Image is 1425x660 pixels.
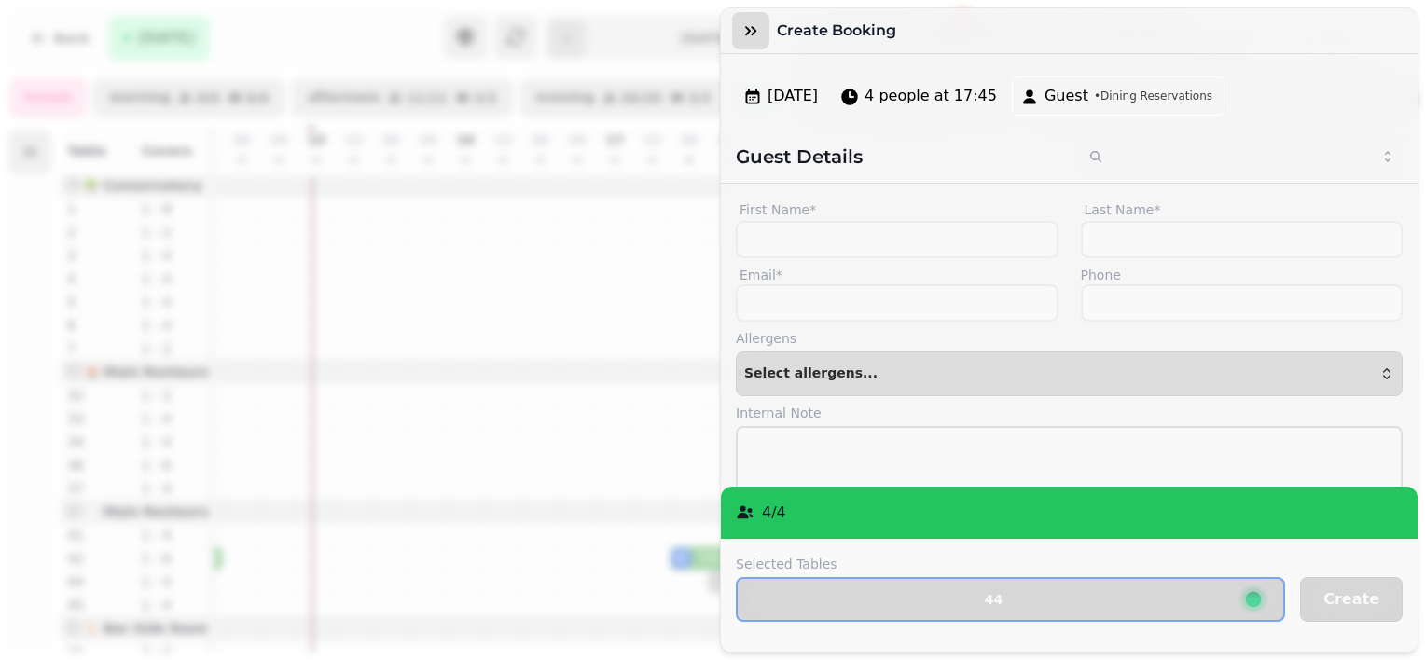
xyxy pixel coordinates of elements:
[1081,266,1404,284] label: Phone
[1094,89,1212,103] span: • Dining Reservations
[736,404,1403,422] label: Internal Note
[736,351,1403,396] button: Select allergens...
[736,199,1058,221] label: First Name*
[736,266,1058,284] label: Email*
[777,20,904,42] h3: Create Booking
[768,85,818,107] span: [DATE]
[762,502,786,524] p: 4 / 4
[1045,85,1088,107] span: Guest
[736,329,1403,348] label: Allergens
[1323,592,1379,607] span: Create
[1081,199,1404,221] label: Last Name*
[865,85,997,107] span: 4 people at 17:45
[1300,577,1403,622] button: Create
[985,593,1003,606] p: 44
[736,577,1285,622] button: 44
[744,366,878,381] span: Select allergens...
[736,555,1285,573] label: Selected Tables
[736,144,1062,170] h2: Guest Details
